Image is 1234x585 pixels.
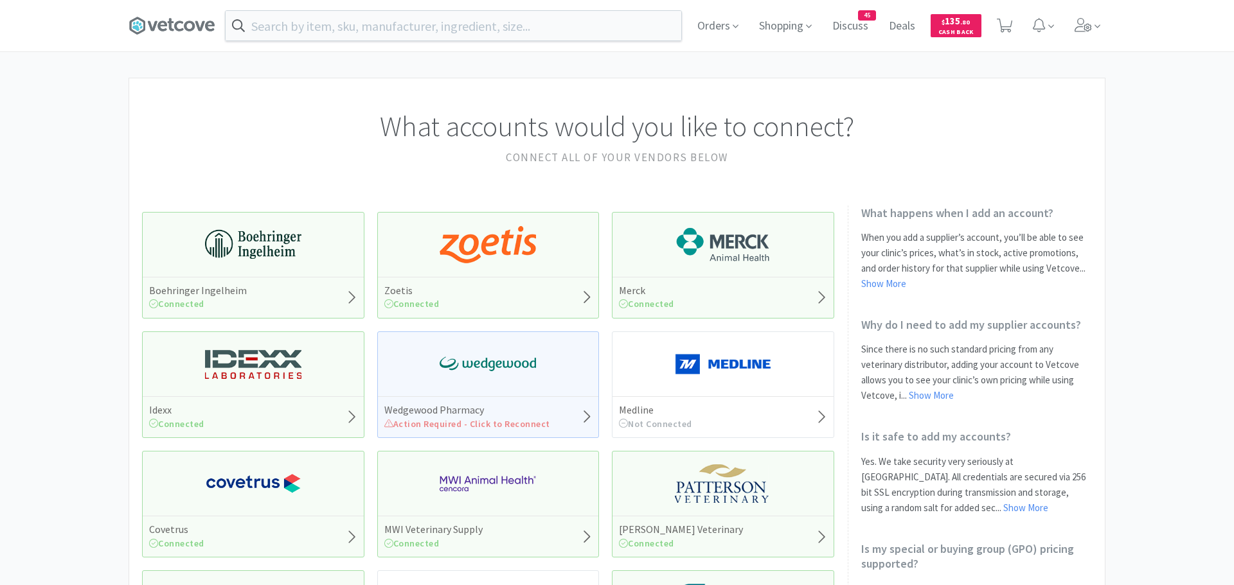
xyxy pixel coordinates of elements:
p: Yes. We take security very seriously at [GEOGRAPHIC_DATA]. All credentials are secured via 256 bi... [861,454,1092,516]
h2: Connect all of your vendors below [142,149,1092,166]
img: e40baf8987b14801afb1611fffac9ca4_8.png [440,345,536,383]
span: 45 [859,11,875,20]
span: . 80 [960,18,970,26]
span: Action Required - Click to Reconnect [384,418,550,430]
p: When you add a supplier’s account, you’ll be able to see your clinic’s prices, what’s in stock, a... [861,230,1092,292]
p: Since there is no such standard pricing from any veterinary distributor, adding your account to V... [861,342,1092,403]
img: 6d7abf38e3b8462597f4a2f88dede81e_176.png [675,225,771,264]
h5: Zoetis [384,284,440,297]
span: Connected [619,537,674,549]
span: Connected [149,537,204,549]
img: a646391c64b94eb2892348a965bf03f3_134.png [675,345,771,383]
h5: Boehringer Ingelheim [149,284,247,297]
h5: Merck [619,284,674,297]
a: Show More [909,389,954,401]
h1: What accounts would you like to connect? [142,104,1092,149]
span: Connected [149,298,204,310]
span: Connected [619,298,674,310]
h5: Wedgewood Pharmacy [384,403,550,417]
span: Not Connected [619,418,692,430]
img: 77fca1acd8b6420a9015268ca798ef17_1.png [205,464,301,503]
h5: [PERSON_NAME] Veterinary [619,523,743,536]
span: 135 [942,15,970,27]
h5: Idexx [149,403,204,417]
a: Show More [861,277,906,290]
h2: What happens when I add an account? [861,205,1092,220]
input: Search by item, sku, manufacturer, ingredient, size... [226,11,681,40]
h2: Is it safe to add my accounts? [861,429,1092,444]
span: Connected [384,537,440,549]
a: Show More [1003,502,1048,514]
span: $ [942,18,945,26]
h5: Covetrus [149,523,204,536]
span: Connected [149,418,204,430]
img: f6b2451649754179b5b4e0c70c3f7cb0_2.png [440,464,536,503]
span: Connected [384,298,440,310]
h2: Is my special or buying group (GPO) pricing supported? [861,541,1092,572]
img: 730db3968b864e76bcafd0174db25112_22.png [205,225,301,264]
img: 13250b0087d44d67bb1668360c5632f9_13.png [205,345,301,383]
h2: Why do I need to add my supplier accounts? [861,317,1092,332]
img: a673e5ab4e5e497494167fe422e9a3ab.png [440,225,536,264]
img: f5e969b455434c6296c6d81ef179fa71_3.png [675,464,771,503]
a: Discuss45 [827,21,873,32]
span: Cash Back [938,29,974,37]
h5: Medline [619,403,692,417]
a: Deals [884,21,920,32]
h5: MWI Veterinary Supply [384,523,483,536]
a: $135.80Cash Back [931,8,981,43]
